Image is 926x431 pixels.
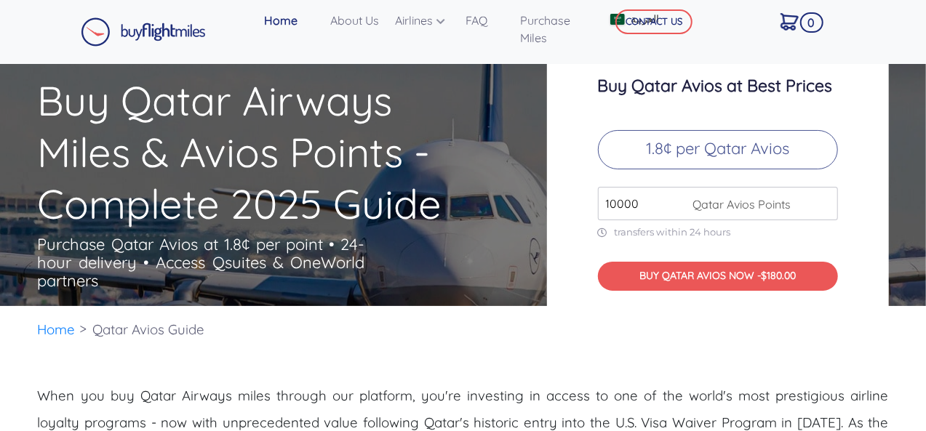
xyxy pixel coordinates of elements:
a: 0 [775,6,819,36]
a: Buy Flight Miles Logo [81,14,206,50]
span: Qatar Avios Points [685,196,791,213]
h1: Buy Qatar Airways Miles & Avios Points - Complete 2025 Guide [38,75,490,230]
button: CONTACT US [615,9,692,34]
p: Purchase Qatar Avios at 1.8¢ per point • 24-hour delivery • Access Qsuites & OneWorld partners [38,235,365,290]
span: 0 [800,12,823,33]
a: Airlines [389,6,456,35]
span: $180.00 [761,269,796,282]
p: transfers within 24 hours [598,226,838,238]
li: Qatar Avios Guide [86,306,212,353]
a: About Us [324,6,386,35]
img: Cart [781,13,799,31]
a: Purchase Miles [514,6,594,52]
p: 1.8¢ per Qatar Avios [598,130,838,169]
h3: Buy Qatar Avios at Best Prices [598,76,838,95]
a: Home [38,321,76,338]
a: FAQ [460,6,511,35]
a: Home [258,6,321,35]
button: BUY QATAR AVIOS NOW -$180.00 [598,262,838,291]
img: Buy Flight Miles Logo [81,17,206,47]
